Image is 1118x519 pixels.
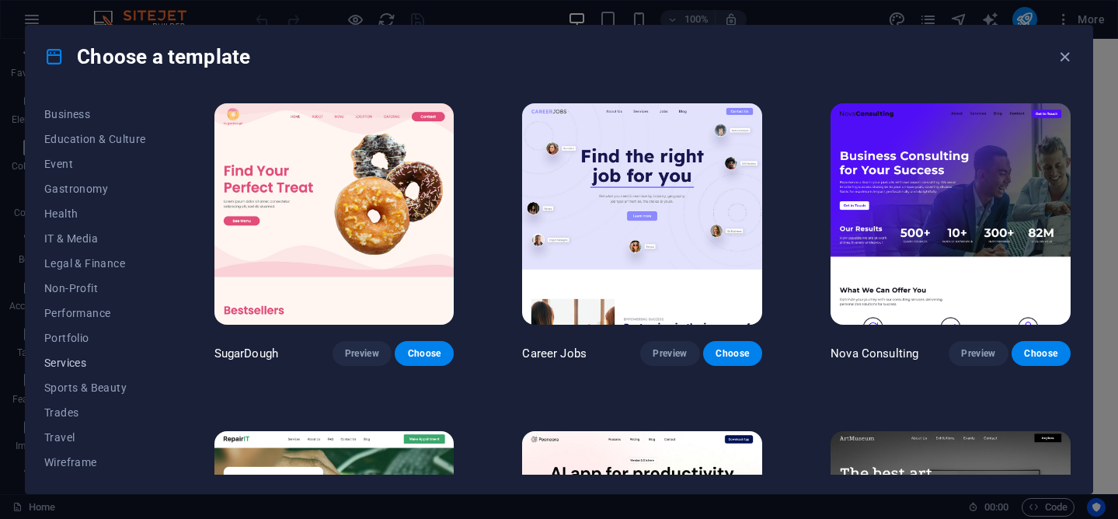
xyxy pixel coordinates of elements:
button: Legal & Finance [44,251,146,276]
span: Wireframe [44,456,146,468]
button: Travel [44,425,146,450]
button: Choose [395,341,454,366]
button: Business [44,102,146,127]
button: Preview [640,341,699,366]
span: Sports & Beauty [44,381,146,394]
button: Choose [703,341,762,366]
span: Choose [1024,347,1058,360]
span: Health [44,207,146,220]
span: Choose [407,347,441,360]
button: IT & Media [44,226,146,251]
span: Services [44,357,146,369]
span: Choose [716,347,750,360]
button: Services [44,350,146,375]
span: Gastronomy [44,183,146,195]
button: Preview [333,341,392,366]
span: Preview [653,347,687,360]
h4: Choose a template [44,44,250,69]
p: Nova Consulting [831,346,918,361]
button: Gastronomy [44,176,146,201]
span: Legal & Finance [44,257,146,270]
span: Non-Profit [44,282,146,294]
button: Choose [1012,341,1071,366]
span: Business [44,108,146,120]
span: Education & Culture [44,133,146,145]
button: Wireframe [44,450,146,475]
p: SugarDough [214,346,278,361]
span: Performance [44,307,146,319]
img: SugarDough [214,103,455,325]
button: Sports & Beauty [44,375,146,400]
button: Education & Culture [44,127,146,152]
span: Portfolio [44,332,146,344]
button: Performance [44,301,146,326]
span: Travel [44,431,146,444]
button: Health [44,201,146,226]
button: Trades [44,400,146,425]
span: Event [44,158,146,170]
button: Preview [949,341,1008,366]
span: Trades [44,406,146,419]
button: Event [44,152,146,176]
span: Preview [961,347,995,360]
p: Career Jobs [522,346,587,361]
button: Non-Profit [44,276,146,301]
img: Nova Consulting [831,103,1071,325]
span: IT & Media [44,232,146,245]
button: Portfolio [44,326,146,350]
img: Career Jobs [522,103,762,325]
span: Preview [345,347,379,360]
